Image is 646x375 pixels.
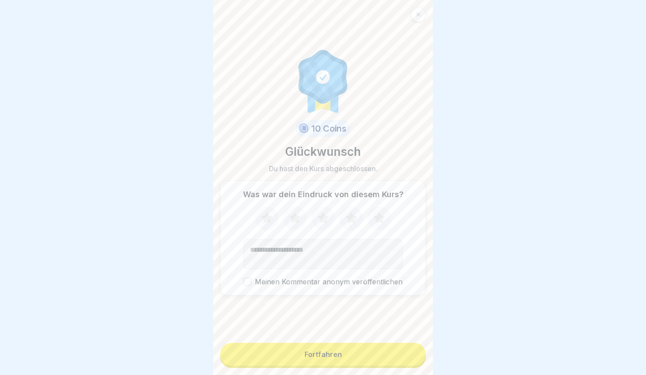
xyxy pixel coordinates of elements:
p: Du hast den Kurs abgeschlossen. [269,164,377,173]
textarea: Kommentar (optional) [243,239,403,269]
img: coin.svg [297,122,310,135]
p: Glückwunsch [285,143,361,160]
div: Fortfahren [305,350,342,358]
div: 10 Coins [296,121,350,136]
button: Meinen Kommentar anonym veröffentlichen [243,278,251,286]
img: completion.svg [294,48,352,114]
label: Meinen Kommentar anonym veröffentlichen [243,278,403,286]
button: Fortfahren [220,343,426,366]
p: Was war dein Eindruck von diesem Kurs? [243,190,403,199]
